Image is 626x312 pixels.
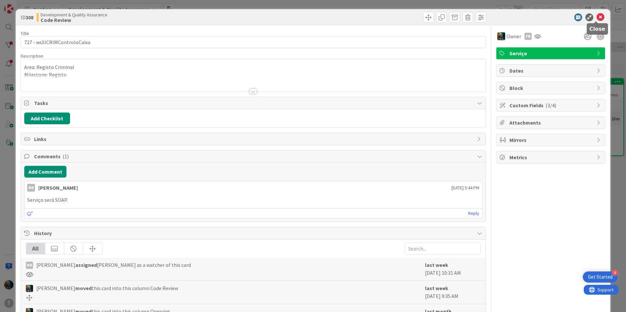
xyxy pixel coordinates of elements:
span: Tasks [34,99,474,107]
span: Comments [34,152,474,160]
b: last week [425,262,448,268]
span: Description [21,53,43,59]
button: Add Checklist [24,113,70,124]
div: Get Started [588,274,613,280]
span: Metrics [509,153,593,161]
img: JC [497,32,505,40]
span: Dates [509,67,593,75]
span: [PERSON_NAME] [PERSON_NAME] as a watcher of this card [36,261,191,269]
b: Code Review [41,17,107,23]
p: Area: Registo Criminal [24,63,482,71]
span: History [34,229,474,237]
b: moved [75,285,92,291]
span: Custom Fields [509,101,593,109]
div: [PERSON_NAME] [38,184,78,192]
span: Links [34,135,474,143]
span: ID [21,13,33,21]
h5: Close [589,26,605,32]
p: Serviço será SOAP. [27,196,479,204]
b: last week [425,285,448,291]
span: Support [14,1,30,9]
div: [DATE] 9:35 AM [425,284,481,301]
span: Owner [506,32,521,40]
div: MR [26,262,33,269]
span: Serviço [509,49,593,57]
div: All [26,243,45,254]
button: Add Comment [24,166,66,178]
span: Attachments [509,119,593,127]
a: Reply [468,209,479,217]
div: 4 [612,270,618,276]
img: JC [26,285,33,292]
span: [DATE] 5:44 PM [451,184,479,191]
span: Development & Quality Assurance [41,12,107,17]
div: MR [27,184,35,192]
p: Milestone: Registo [24,71,482,78]
span: ( 1 ) [63,153,69,160]
input: Search... [405,243,481,254]
input: type card name here... [21,36,486,48]
div: Open Get Started checklist, remaining modules: 4 [583,271,618,283]
span: [PERSON_NAME] this card into this column Code Review [36,284,178,292]
b: assigned [75,262,97,268]
div: [DATE] 10:31 AM [425,261,481,277]
label: Title [21,30,29,36]
span: Block [509,84,593,92]
span: ( 3/4 ) [545,102,556,109]
div: FM [525,33,532,40]
span: Mirrors [509,136,593,144]
b: 308 [26,14,33,21]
